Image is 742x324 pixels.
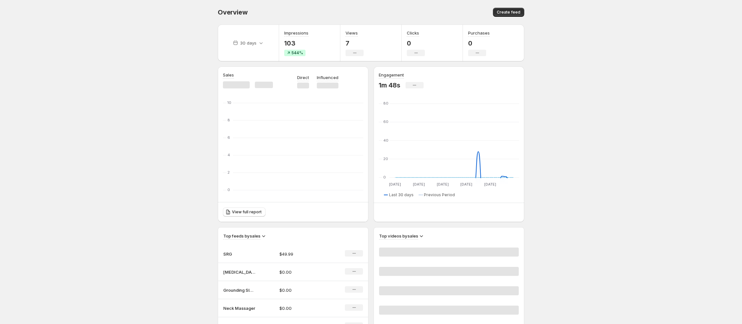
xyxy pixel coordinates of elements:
p: $0.00 [279,305,325,311]
p: 7 [346,39,364,47]
h3: Sales [223,72,234,78]
span: Create feed [497,10,520,15]
text: 10 [227,100,231,105]
text: 0 [227,187,230,192]
p: Direct [297,74,309,81]
p: $0.00 [279,287,325,293]
p: [MEDICAL_DATA] Massager [223,269,256,275]
text: 60 [383,119,388,124]
text: 20 [383,157,388,161]
text: 8 [227,118,230,122]
text: [DATE] [413,182,425,187]
p: $49.99 [279,251,325,257]
p: SRG [223,251,256,257]
p: 0 [468,39,490,47]
text: [DATE] [484,182,496,187]
text: 0 [383,175,386,179]
p: Influenced [317,74,338,81]
span: Previous Period [424,192,455,197]
h3: Impressions [284,30,308,36]
h3: Views [346,30,358,36]
text: 40 [383,138,388,143]
text: [DATE] [389,182,401,187]
span: 544% [291,50,303,56]
p: 1m 48s [379,81,400,89]
text: 6 [227,135,230,140]
span: View full report [232,209,262,215]
h3: Top videos by sales [379,233,418,239]
text: [DATE] [460,182,472,187]
p: $0.00 [279,269,325,275]
h3: Engagement [379,72,404,78]
a: View full report [223,208,266,217]
h3: Purchases [468,30,490,36]
button: Create feed [493,8,524,17]
text: [DATE] [437,182,449,187]
h3: Clicks [407,30,419,36]
span: Last 30 days [389,192,414,197]
p: 30 days [240,40,256,46]
text: 2 [227,170,230,175]
h3: Top feeds by sales [223,233,260,239]
span: Overview [218,8,247,16]
p: Neck Massager [223,305,256,311]
p: 0 [407,39,425,47]
p: Grounding Sleep Mat [223,287,256,293]
text: 80 [383,101,388,106]
text: 4 [227,153,230,157]
p: 103 [284,39,308,47]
